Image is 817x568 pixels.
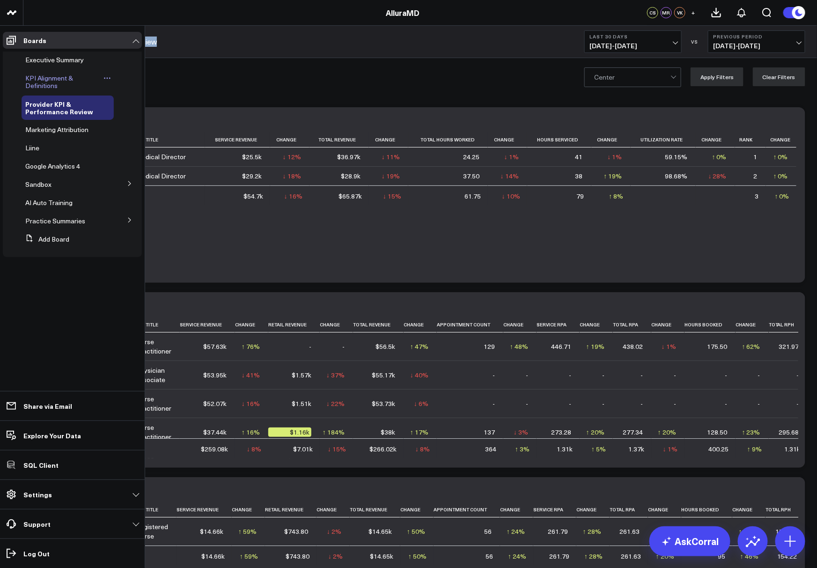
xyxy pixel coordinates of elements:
[502,192,520,201] div: ↓ 10%
[203,399,227,408] div: $52.07k
[23,550,50,557] p: Log Out
[692,9,696,16] span: +
[25,74,101,89] a: KPI Alignment & Definitions
[493,370,495,380] div: -
[686,39,703,44] div: VS
[631,132,696,148] th: Utilization Rate
[797,399,799,408] div: -
[25,55,84,64] span: Executive Summary
[25,162,80,170] a: Google Analytics 4
[410,342,428,351] div: ↑ 47%
[510,342,528,351] div: ↑ 48%
[408,552,427,561] div: ↑ 50%
[773,152,788,162] div: ↑ 0%
[414,399,428,408] div: ↓ 6%
[713,34,800,39] b: Previous Period
[583,527,601,536] div: ↑ 28%
[136,502,177,517] th: Job Title
[718,552,725,561] div: 95
[437,317,503,332] th: Appointment Count
[203,428,227,437] div: $37.44k
[242,399,260,408] div: ↓ 16%
[25,199,73,207] a: AI Auto Training
[514,428,528,437] div: ↓ 3%
[484,428,495,437] div: 137
[368,527,392,536] div: $14.65k
[242,171,262,181] div: $29.2k
[613,317,651,332] th: Total Rpa
[25,144,39,152] a: Liine
[400,502,434,517] th: Change
[382,171,400,181] div: ↓ 19%
[342,342,345,351] div: -
[3,457,142,473] a: SQL Client
[22,231,69,248] button: Add Board
[656,552,674,561] div: ↑ 20%
[649,526,730,556] a: AskCorral
[372,399,395,408] div: $53.73k
[25,99,93,116] span: Provider KPI & Performance Review
[23,520,51,528] p: Support
[674,370,676,380] div: -
[326,399,345,408] div: ↓ 22%
[381,428,395,437] div: $38k
[326,370,345,380] div: ↓ 37%
[779,428,799,437] div: 295.68
[337,152,361,162] div: $36.97k
[725,399,727,408] div: -
[589,34,677,39] b: Last 30 Days
[404,317,437,332] th: Change
[293,444,313,454] div: $7.01k
[533,502,576,517] th: Service Rpa
[691,67,743,86] button: Apply Filters
[382,152,400,162] div: ↓ 11%
[527,132,591,148] th: Hours Serviced
[707,428,727,437] div: 128.50
[640,399,643,408] div: -
[548,527,568,536] div: 261.79
[201,444,228,454] div: $259.08k
[766,132,796,148] th: Change
[584,30,682,53] button: Last 30 Days[DATE]-[DATE]
[773,171,788,181] div: ↑ 0%
[238,527,257,536] div: ↑ 59%
[485,444,496,454] div: 364
[375,342,395,351] div: $56.5k
[586,428,604,437] div: ↑ 20%
[623,342,643,351] div: 438.02
[725,370,727,380] div: -
[25,198,73,207] span: AI Auto Training
[696,132,735,148] th: Change
[681,502,732,517] th: Hours Booked
[742,342,760,351] div: ↑ 62%
[136,366,171,384] div: Physician Associate
[177,502,232,517] th: Service Revenue
[610,502,648,517] th: Total Rpa
[410,428,428,437] div: ↑ 17%
[713,42,800,50] span: [DATE] - [DATE]
[754,171,758,181] div: 2
[136,522,168,541] div: Registered Nurse
[648,502,681,517] th: Change
[663,444,677,454] div: ↓ 1%
[569,370,571,380] div: -
[688,7,699,18] button: +
[685,317,736,332] th: Hours Booked
[464,192,481,201] div: 61.75
[203,342,227,351] div: $57.63k
[775,192,789,201] div: ↑ 0%
[575,171,583,181] div: 38
[309,342,311,351] div: -
[619,527,640,536] div: 261.63
[623,428,643,437] div: 277.34
[265,502,316,517] th: Retail Revenue
[747,444,762,454] div: ↑ 9%
[235,317,268,332] th: Change
[551,428,571,437] div: 273.28
[25,74,73,90] span: KPI Alignment & Definitions
[602,399,604,408] div: -
[415,444,430,454] div: ↓ 8%
[732,502,765,517] th: Change
[283,152,301,162] div: ↓ 12%
[640,370,643,380] div: -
